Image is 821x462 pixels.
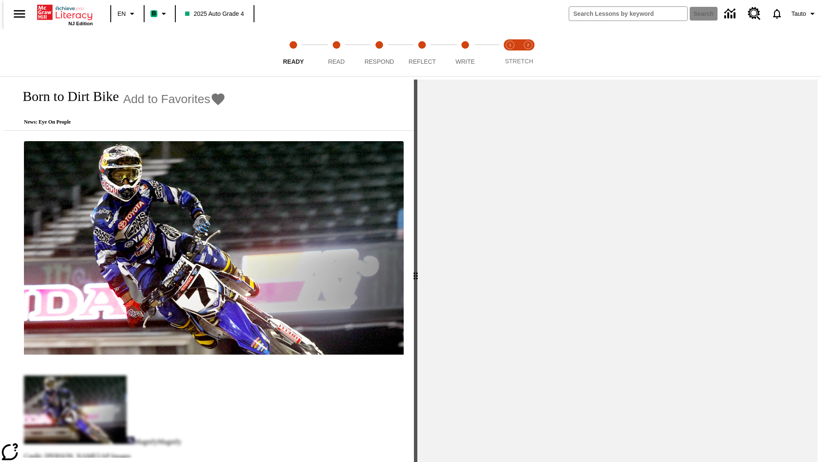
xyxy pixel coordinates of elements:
[569,7,687,21] input: search field
[311,29,361,76] button: Read step 2 of 5
[118,9,126,18] span: EN
[509,43,511,47] text: 1
[185,9,244,18] span: 2025 Auto Grade 4
[409,58,436,65] span: Reflect
[3,80,414,458] div: reading
[788,6,821,21] button: Profile/Settings
[152,8,156,19] span: B
[527,43,529,47] text: 2
[455,58,475,65] span: Write
[766,3,788,25] a: Notifications
[719,2,743,26] a: Data Center
[123,92,226,107] button: Add to Favorites - Born to Dirt Bike
[14,89,119,104] h1: Born to Dirt Bike
[440,29,490,76] button: Write step 5 of 5
[498,29,523,76] button: Stretch Read step 1 of 2
[397,29,447,76] button: Reflect step 4 of 5
[505,58,533,65] span: STRETCH
[414,80,417,462] div: Press Enter or Spacebar and then press right and left arrow keys to move the slider
[417,80,818,462] div: activity
[123,92,210,106] span: Add to Favorites
[37,3,93,26] div: Home
[328,58,345,65] span: Read
[269,29,318,76] button: Ready step 1 of 5
[68,21,93,26] span: NJ Edition
[364,58,394,65] span: Respond
[791,9,806,18] span: Tauto
[743,2,766,25] a: Resource Center, Will open in new tab
[516,29,540,76] button: Stretch Respond step 2 of 2
[14,119,226,125] p: News: Eye On People
[114,6,141,21] button: Language: EN, Select a language
[24,141,404,355] img: Motocross racer James Stewart flies through the air on his dirt bike.
[283,58,304,65] span: Ready
[7,1,32,27] button: Open side menu
[147,6,172,21] button: Boost Class color is mint green. Change class color
[354,29,404,76] button: Respond step 3 of 5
